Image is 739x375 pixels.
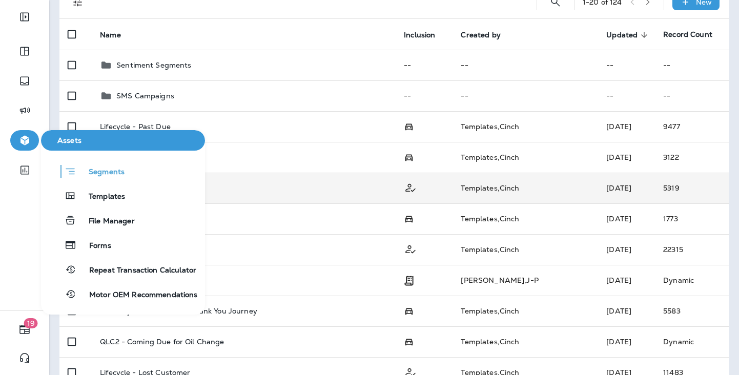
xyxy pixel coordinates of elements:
td: 1773 [655,203,729,234]
button: Repeat Transaction Calculator [41,259,205,280]
button: File Manager [41,210,205,231]
td: Templates , Cinch [453,173,598,203]
td: Dynamic [655,265,729,296]
button: Forms [41,235,205,255]
td: [DATE] [598,265,655,296]
button: Expand Sidebar [10,7,39,27]
td: Templates , Cinch [453,326,598,357]
td: 3122 [655,142,729,173]
span: Possession [404,337,414,346]
td: -- [396,80,453,111]
td: 5319 [655,173,729,203]
td: Templates , Cinch [453,234,598,265]
span: Motor OEM Recommendations [77,290,198,300]
span: Possession [404,121,414,131]
td: Templates , Cinch [453,296,598,326]
span: Possession [404,306,414,315]
span: Possession [404,152,414,161]
button: Templates [41,185,205,206]
td: [DATE] [598,142,655,173]
span: Segments [76,168,125,178]
span: Updated [606,31,638,39]
button: Segments [41,161,205,181]
p: Recently in the Welcome Thank You Journey [100,307,257,315]
td: -- [598,50,655,80]
button: Assets [41,130,205,151]
td: -- [453,50,598,80]
span: Name [100,31,121,39]
span: 19 [24,318,38,328]
span: Assets [45,136,201,145]
p: Lifecycle - Past Due [100,122,171,131]
td: Templates , Cinch [453,142,598,173]
span: Customer Only [404,182,417,192]
td: [DATE] [598,296,655,326]
button: Motor OEM Recommendations [41,284,205,304]
td: Templates , Cinch [453,203,598,234]
td: [DATE] [598,111,655,142]
td: 9477 [655,111,729,142]
td: -- [655,50,729,80]
span: Transaction [404,275,414,284]
span: Templates [76,192,125,202]
td: [DATE] [598,234,655,265]
td: [DATE] [598,203,655,234]
span: Inclusion [404,31,435,39]
span: Possession [404,214,414,223]
td: [DATE] [598,326,655,357]
td: [PERSON_NAME] , J-P [453,265,598,296]
span: Customer Only [404,244,417,253]
span: Forms [77,241,111,251]
span: Repeat Transaction Calculator [77,266,196,276]
p: Sentiment Segments [116,61,192,69]
span: Record Count [663,30,712,39]
td: -- [396,50,453,80]
td: [DATE] [598,173,655,203]
p: SMS Campaigns [116,92,174,100]
td: -- [453,80,598,111]
td: -- [598,80,655,111]
td: Dynamic [655,326,729,357]
td: 5583 [655,296,729,326]
td: 22315 [655,234,729,265]
span: Created by [461,31,500,39]
p: QLC2 - Coming Due for Oil Change [100,338,224,346]
td: -- [655,80,729,111]
span: File Manager [76,217,135,226]
td: Templates , Cinch [453,111,598,142]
